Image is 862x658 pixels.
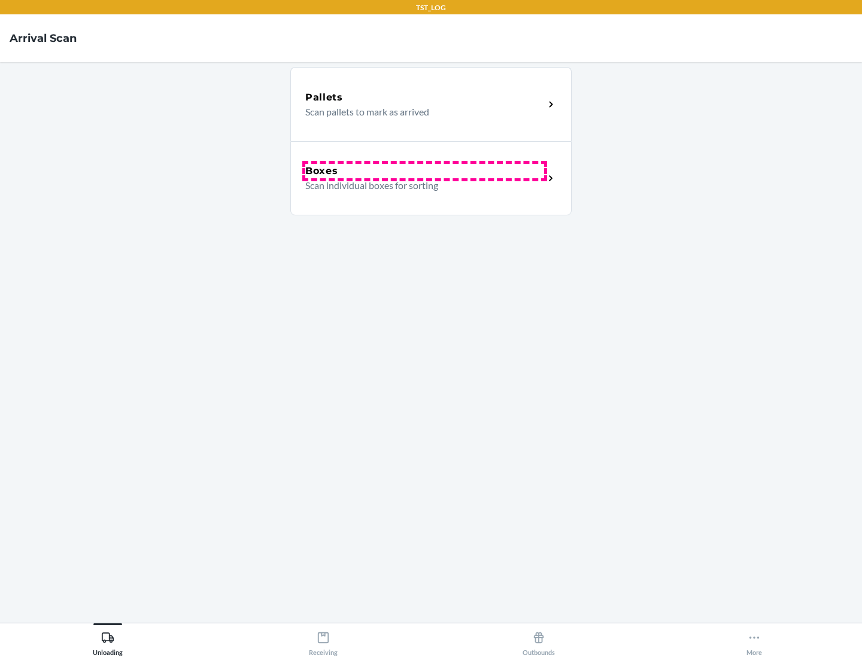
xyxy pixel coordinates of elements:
[416,2,446,13] p: TST_LOG
[290,67,572,141] a: PalletsScan pallets to mark as arrived
[309,626,338,656] div: Receiving
[10,31,77,46] h4: Arrival Scan
[431,623,646,656] button: Outbounds
[305,105,535,119] p: Scan pallets to mark as arrived
[523,626,555,656] div: Outbounds
[93,626,123,656] div: Unloading
[305,178,535,193] p: Scan individual boxes for sorting
[215,623,431,656] button: Receiving
[746,626,762,656] div: More
[305,90,343,105] h5: Pallets
[305,164,338,178] h5: Boxes
[646,623,862,656] button: More
[290,141,572,215] a: BoxesScan individual boxes for sorting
